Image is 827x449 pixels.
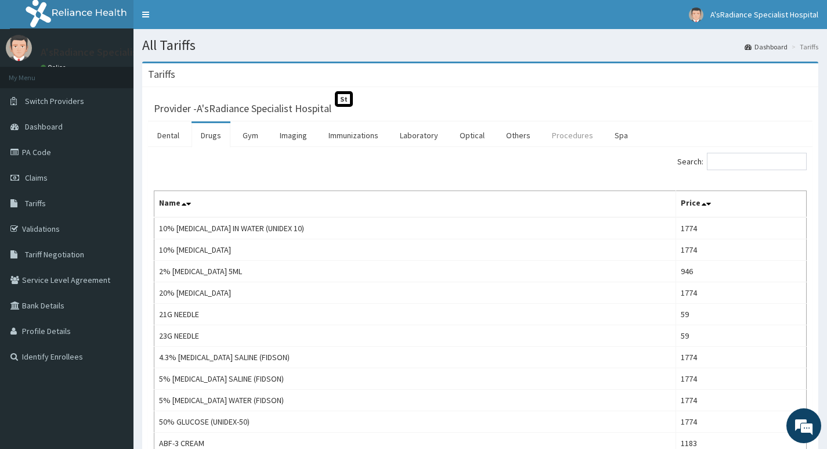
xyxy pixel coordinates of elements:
[154,325,676,347] td: 23G NEEDLE
[676,239,807,261] td: 1774
[676,304,807,325] td: 59
[148,123,189,148] a: Dental
[25,198,46,209] span: Tariffs
[154,103,331,114] h3: Provider - A'sRadiance Specialist Hospital
[41,47,182,58] p: A'sRadiance Specialist Hospital
[154,390,676,411] td: 5% [MEDICAL_DATA] WATER (FIDSON)
[450,123,494,148] a: Optical
[148,69,175,80] h3: Tariffs
[154,282,676,304] td: 20% [MEDICAL_DATA]
[41,63,68,71] a: Online
[25,249,84,260] span: Tariff Negotiation
[789,42,818,52] li: Tariffs
[689,8,703,22] img: User Image
[270,123,316,148] a: Imaging
[677,153,807,170] label: Search:
[25,96,84,106] span: Switch Providers
[543,123,602,148] a: Procedures
[21,58,47,87] img: d_794563401_company_1708531726252_794563401
[710,9,818,20] span: A'sRadiance Specialist Hospital
[676,261,807,282] td: 946
[319,123,388,148] a: Immunizations
[192,123,230,148] a: Drugs
[154,411,676,433] td: 50% GLUCOSE (UNIDEX-50)
[154,217,676,239] td: 10% [MEDICAL_DATA] IN WATER (UNIDEX 10)
[676,390,807,411] td: 1774
[25,121,63,132] span: Dashboard
[154,304,676,325] td: 21G NEEDLE
[60,65,195,80] div: Chat with us now
[67,146,160,264] span: We're online!
[676,191,807,218] th: Price
[676,325,807,347] td: 59
[6,35,32,61] img: User Image
[154,347,676,368] td: 4.3% [MEDICAL_DATA] SALINE (FIDSON)
[233,123,268,148] a: Gym
[154,368,676,390] td: 5% [MEDICAL_DATA] SALINE (FIDSON)
[190,6,218,34] div: Minimize live chat window
[676,347,807,368] td: 1774
[154,239,676,261] td: 10% [MEDICAL_DATA]
[676,368,807,390] td: 1774
[676,411,807,433] td: 1774
[745,42,788,52] a: Dashboard
[142,38,818,53] h1: All Tariffs
[154,191,676,218] th: Name
[6,317,221,358] textarea: Type your message and hit 'Enter'
[707,153,807,170] input: Search:
[676,217,807,239] td: 1774
[497,123,540,148] a: Others
[335,91,353,107] span: St
[391,123,447,148] a: Laboratory
[605,123,637,148] a: Spa
[676,282,807,304] td: 1774
[154,261,676,282] td: 2% [MEDICAL_DATA] 5ML
[25,173,48,183] span: Claims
